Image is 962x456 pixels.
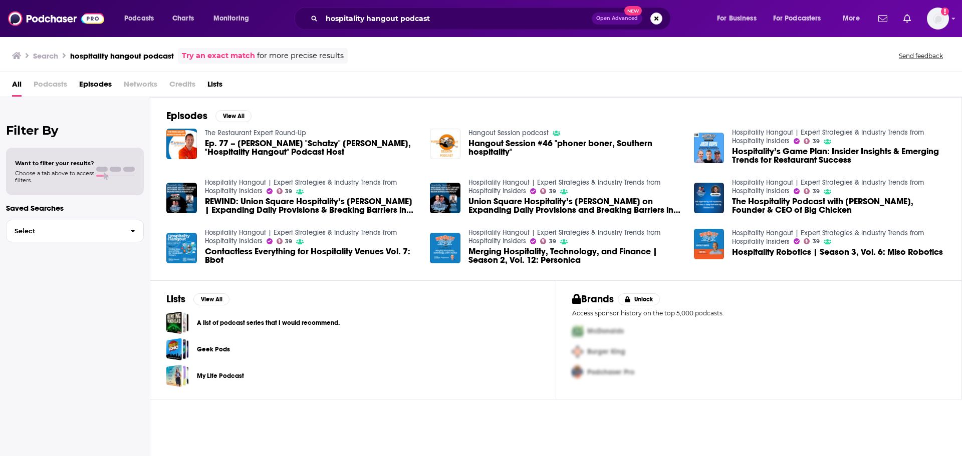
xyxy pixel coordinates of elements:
[843,12,860,26] span: More
[79,76,112,97] a: Episodes
[166,311,189,334] a: A list of podcast series that I would recommend.
[166,110,207,122] h2: Episodes
[468,139,682,156] a: Hangout Session #46 "phoner boner, Southern hospitality"
[549,189,556,194] span: 39
[205,247,418,264] a: Contactless Everything for Hospitality Venues Vol. 7: Bbot
[732,147,945,164] span: Hospitality’s Game Plan: Insider Insights & Emerging Trends for Restaurant Success
[166,338,189,360] a: Geek Pods
[587,327,624,335] span: McDonalds
[732,248,943,256] a: Hospitality Robotics | Season 3, Vol. 6: Miso Robotics
[12,76,22,97] a: All
[207,76,222,97] a: Lists
[166,364,189,387] a: My Life Podcast
[304,7,680,30] div: Search podcasts, credits, & more...
[468,197,682,214] a: Union Square Hospitality’s Chip Wade on Expanding Daily Provisions and Breaking Barriers in Hospi...
[8,9,104,28] img: Podchaser - Follow, Share and Rate Podcasts
[813,139,820,144] span: 39
[197,344,230,355] a: Geek Pods
[197,317,340,328] a: A list of podcast series that I would recommend.
[732,197,945,214] span: The Hospitality Podcast with [PERSON_NAME], Founder & CEO of Big Chicken
[732,197,945,214] a: The Hospitality Podcast with Josh Halpern, Founder & CEO of Big Chicken
[572,293,614,305] h2: Brands
[694,183,725,213] img: The Hospitality Podcast with Josh Halpern, Founder & CEO of Big Chicken
[468,247,682,264] a: Merging Hospitality, Technology, and Finance | Season 2, Vol. 12: Personica
[468,178,660,195] a: Hospitality Hangout | Expert Strategies & Industry Trends from Hospitality Insiders
[468,228,660,245] a: Hospitality Hangout | Expert Strategies & Industry Trends from Hospitality Insiders
[166,293,185,305] h2: Lists
[166,233,197,263] a: Contactless Everything for Hospitality Venues Vol. 7: Bbot
[124,76,157,97] span: Networks
[277,238,293,244] a: 39
[596,16,638,21] span: Open Advanced
[568,341,587,362] img: Second Pro Logo
[468,197,682,214] span: Union Square Hospitality’s [PERSON_NAME] on Expanding Daily Provisions and Breaking Barriers in H...
[15,160,94,167] span: Want to filter your results?
[285,189,292,194] span: 39
[166,110,252,122] a: EpisodesView All
[732,178,924,195] a: Hospitality Hangout | Expert Strategies & Industry Trends from Hospitality Insiders
[896,52,946,60] button: Send feedback
[34,76,67,97] span: Podcasts
[568,321,587,341] img: First Pro Logo
[166,183,197,213] a: REWIND: Union Square Hospitality’s Chip Wade | Expanding Daily Provisions & Breaking Barriers in ...
[193,293,229,305] button: View All
[322,11,592,27] input: Search podcasts, credits, & more...
[804,188,820,194] a: 39
[205,129,306,137] a: The Restaurant Expert Round-Up
[277,188,293,194] a: 39
[182,50,255,62] a: Try an exact match
[117,11,167,27] button: open menu
[430,183,460,213] img: Union Square Hospitality’s Chip Wade on Expanding Daily Provisions and Breaking Barriers in Hospi...
[430,129,460,159] a: Hangout Session #46 "phoner boner, Southern hospitality"
[710,11,769,27] button: open menu
[813,189,820,194] span: 39
[468,129,549,137] a: Hangout Session podcast
[166,11,200,27] a: Charts
[618,293,660,305] button: Unlock
[804,238,820,244] a: 39
[624,6,642,16] span: New
[694,133,725,163] img: Hospitality’s Game Plan: Insider Insights & Emerging Trends for Restaurant Success
[166,129,197,159] img: Ep. 77 – Michael "Schatzy" Schatzberg, "Hospitality Hangout" Podcast Host
[205,139,418,156] a: Ep. 77 – Michael "Schatzy" Schatzberg, "Hospitality Hangout" Podcast Host
[215,110,252,122] button: View All
[169,76,195,97] span: Credits
[166,293,229,305] a: ListsView All
[257,50,344,62] span: for more precise results
[213,12,249,26] span: Monitoring
[540,238,556,244] a: 39
[836,11,872,27] button: open menu
[927,8,949,30] img: User Profile
[732,229,924,246] a: Hospitality Hangout | Expert Strategies & Industry Trends from Hospitality Insiders
[568,362,587,382] img: Third Pro Logo
[205,197,418,214] a: REWIND: Union Square Hospitality’s Chip Wade | Expanding Daily Provisions & Breaking Barriers in ...
[540,188,556,194] a: 39
[587,368,634,376] span: Podchaser Pro
[6,203,144,213] p: Saved Searches
[694,229,725,259] img: Hospitality Robotics | Season 3, Vol. 6: Miso Robotics
[205,139,418,156] span: Ep. 77 – [PERSON_NAME] "Schatzy" [PERSON_NAME], "Hospitality Hangout" Podcast Host
[592,13,642,25] button: Open AdvancedNew
[205,228,397,245] a: Hospitality Hangout | Expert Strategies & Industry Trends from Hospitality Insiders
[124,12,154,26] span: Podcasts
[927,8,949,30] span: Logged in as HavasFormulab2b
[205,197,418,214] span: REWIND: Union Square Hospitality’s [PERSON_NAME] | Expanding Daily Provisions & Breaking Barriers...
[941,8,949,16] svg: Add a profile image
[206,11,262,27] button: open menu
[587,347,625,356] span: Burger King
[15,170,94,184] span: Choose a tab above to access filters.
[197,370,244,381] a: My Life Podcast
[430,233,460,263] img: Merging Hospitality, Technology, and Finance | Season 2, Vol. 12: Personica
